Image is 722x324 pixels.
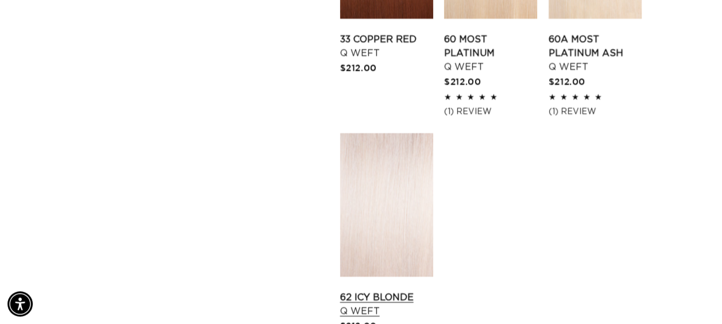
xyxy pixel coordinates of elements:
div: Accessibility Menu [7,291,33,317]
a: 33 Copper Red Q Weft [340,33,433,60]
iframe: Chat Widget [665,269,722,324]
a: 60 Most Platinum Q Weft [444,33,537,74]
a: 60A Most Platinum Ash Q Weft [549,33,642,74]
a: 62 Icy Blonde Q Weft [340,291,433,318]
